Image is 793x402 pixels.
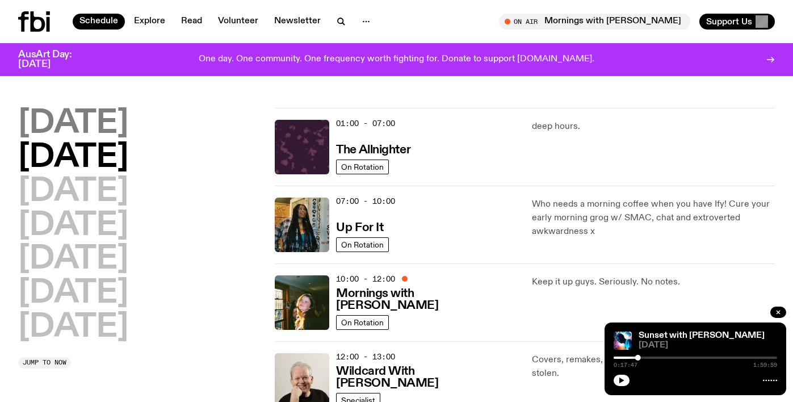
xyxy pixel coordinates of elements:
h3: Up For It [336,222,383,234]
img: Simon Caldwell stands side on, looking downwards. He has headphones on. Behind him is a brightly ... [614,332,632,350]
a: Schedule [73,14,125,30]
img: Ify - a Brown Skin girl with black braided twists, looking up to the side with her tongue stickin... [275,198,329,252]
a: On Rotation [336,315,389,330]
a: Up For It [336,220,383,234]
h3: AusArt Day: [DATE] [18,50,91,69]
button: On AirMornings with [PERSON_NAME] [499,14,690,30]
p: One day. One community. One frequency worth fighting for. Donate to support [DOMAIN_NAME]. [199,55,594,65]
button: [DATE] [18,244,128,275]
button: Jump to now [18,357,71,368]
button: [DATE] [18,278,128,309]
h3: Wildcard With [PERSON_NAME] [336,366,518,390]
p: deep hours. [532,120,775,133]
a: Explore [127,14,172,30]
span: On Rotation [341,162,384,171]
a: The Allnighter [336,142,410,156]
img: Freya smiles coyly as she poses for the image. [275,275,329,330]
a: Newsletter [267,14,328,30]
span: Support Us [706,16,752,27]
span: 10:00 - 12:00 [336,274,395,284]
span: Jump to now [23,359,66,366]
span: On Rotation [341,318,384,326]
span: 12:00 - 13:00 [336,351,395,362]
button: [DATE] [18,176,128,208]
span: 0:17:47 [614,362,637,368]
button: [DATE] [18,210,128,242]
a: Read [174,14,209,30]
a: On Rotation [336,160,389,174]
h3: Mornings with [PERSON_NAME] [336,288,518,312]
a: Wildcard With [PERSON_NAME] [336,363,518,390]
p: Covers, remakes, re-hashes + all things borrowed and stolen. [532,353,775,380]
a: Mornings with [PERSON_NAME] [336,286,518,312]
a: Sunset with [PERSON_NAME] [639,331,765,340]
span: 1:59:59 [753,362,777,368]
a: On Rotation [336,237,389,252]
p: Who needs a morning coffee when you have Ify! Cure your early morning grog w/ SMAC, chat and extr... [532,198,775,238]
span: [DATE] [639,341,777,350]
button: [DATE] [18,312,128,344]
span: On Rotation [341,240,384,249]
button: [DATE] [18,108,128,140]
button: Support Us [699,14,775,30]
span: 07:00 - 10:00 [336,196,395,207]
a: Volunteer [211,14,265,30]
span: 01:00 - 07:00 [336,118,395,129]
p: Keep it up guys. Seriously. No notes. [532,275,775,289]
h3: The Allnighter [336,144,410,156]
button: [DATE] [18,142,128,174]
